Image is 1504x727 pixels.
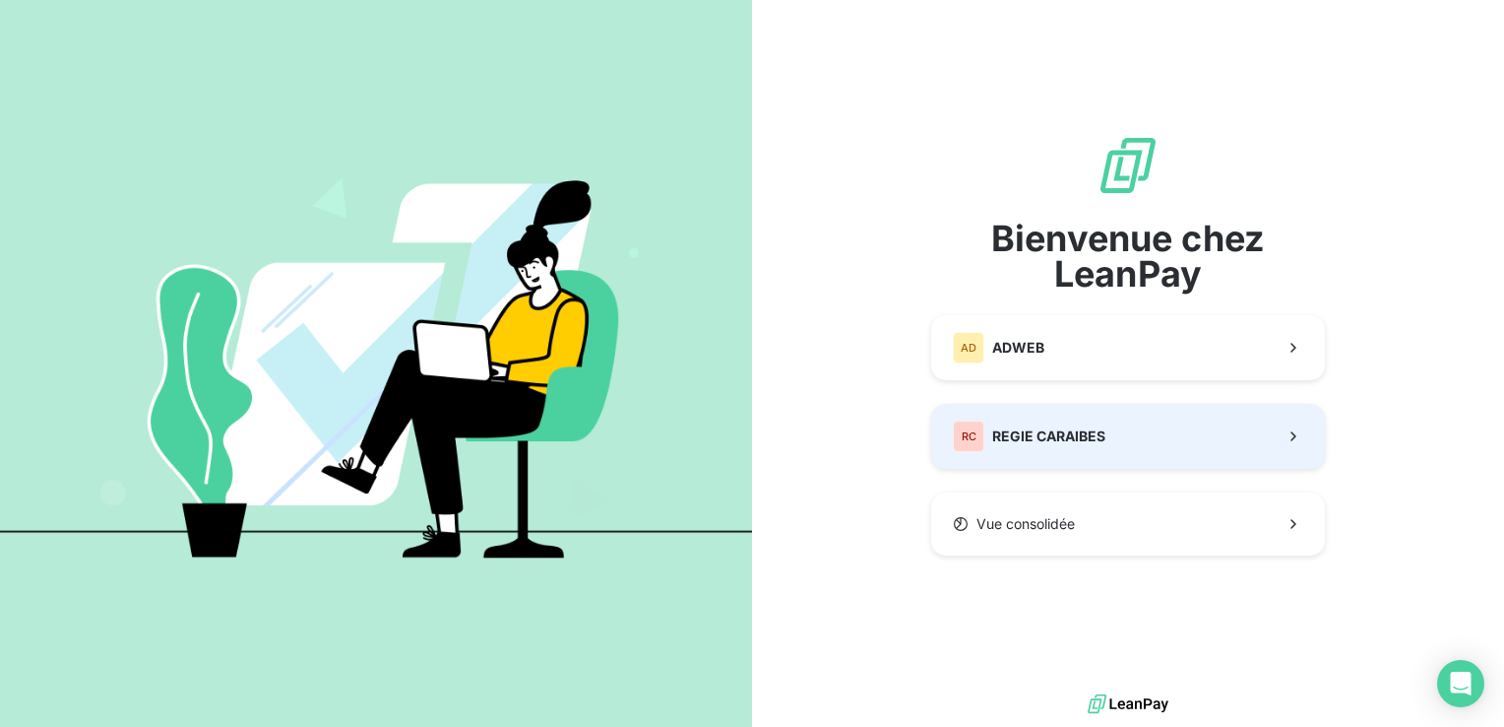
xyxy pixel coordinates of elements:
[1437,660,1484,707] div: Open Intercom Messenger
[1088,690,1168,719] img: logo
[976,514,1075,534] span: Vue consolidée
[953,332,984,363] div: AD
[1097,134,1159,197] img: logo sigle
[931,315,1325,380] button: ADADWEB
[953,421,984,452] div: RC
[931,404,1325,469] button: RCREGIE CARAIBES
[931,221,1325,292] span: Bienvenue chez LeanPay
[992,427,1105,446] span: REGIE CARAIBES
[931,493,1325,556] button: Vue consolidée
[992,338,1044,358] span: ADWEB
